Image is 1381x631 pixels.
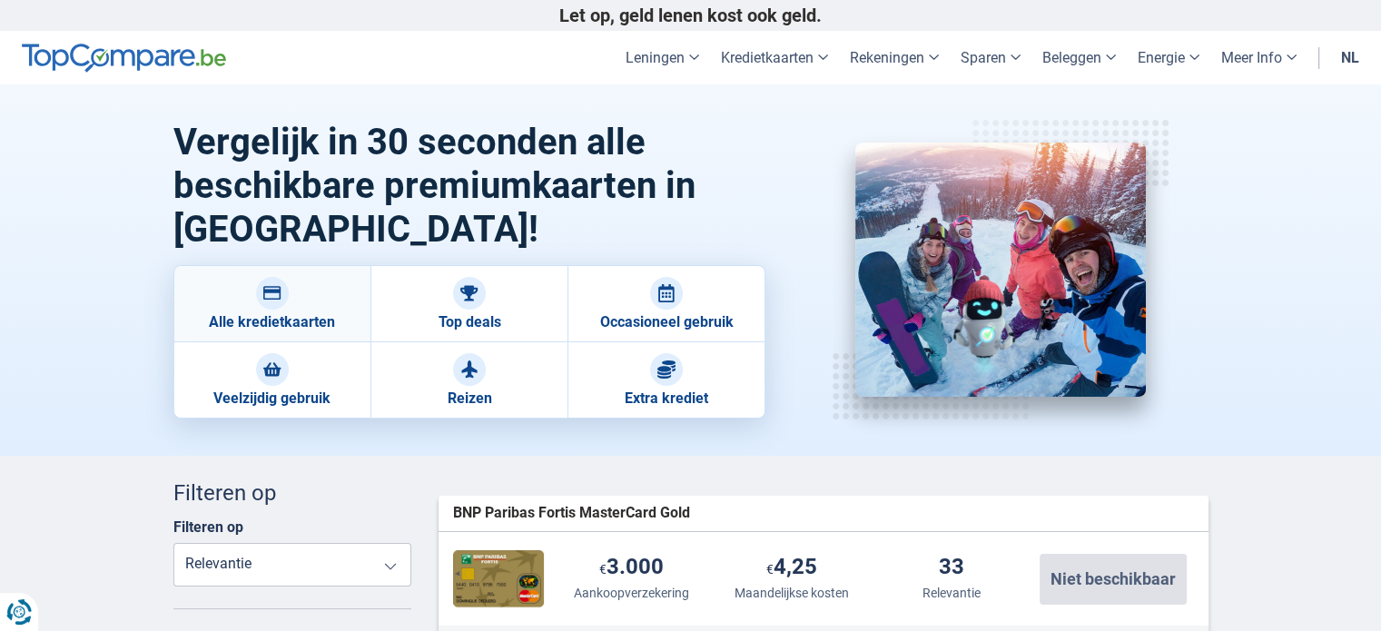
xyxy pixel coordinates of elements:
[710,31,839,84] a: Kredietkaarten
[657,284,676,302] img: Occasioneel gebruik
[173,342,370,419] a: Veelzijdig gebruik Veelzijdig gebruik
[615,31,710,84] a: Leningen
[370,265,567,342] a: Top deals Top deals
[22,44,226,73] img: TopCompare
[950,31,1031,84] a: Sparen
[460,360,478,379] img: Reizen
[1127,31,1210,84] a: Energie
[766,556,817,580] div: 4,25
[1210,31,1307,84] a: Meer Info
[657,360,676,379] img: Extra krediet
[453,503,690,524] span: BNP Paribas Fortis MasterCard Gold
[1040,554,1187,605] button: Niet beschikbaar
[173,121,766,251] h1: Vergelijk in 30 seconden alle beschikbare premiumkaarten in [GEOGRAPHIC_DATA]!
[173,265,370,342] a: Alle kredietkaarten Alle kredietkaarten
[1031,31,1127,84] a: Beleggen
[173,518,243,536] label: Filteren op
[735,584,849,602] div: Maandelijkse kosten
[173,478,412,508] div: Filteren op
[922,584,981,602] div: Relevantie
[263,360,281,379] img: Veelzijdig gebruik
[173,5,1208,26] p: Let op, geld lenen kost ook geld.
[766,562,774,577] span: €
[1330,31,1370,84] a: nl
[567,342,764,419] a: Extra krediet Extra krediet
[599,562,607,577] span: €
[1051,571,1176,587] span: Niet beschikbaar
[855,143,1146,397] img: Premium kaarten
[453,550,544,607] img: BNP Paribas Fortis
[370,342,567,419] a: Reizen Reizen
[839,31,950,84] a: Rekeningen
[567,265,764,342] a: Occasioneel gebruik Occasioneel gebruik
[263,284,281,302] img: Alle kredietkaarten
[460,284,478,302] img: Top deals
[574,584,689,602] div: Aankoopverzekering
[599,556,664,580] div: 3.000
[939,556,964,580] div: 33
